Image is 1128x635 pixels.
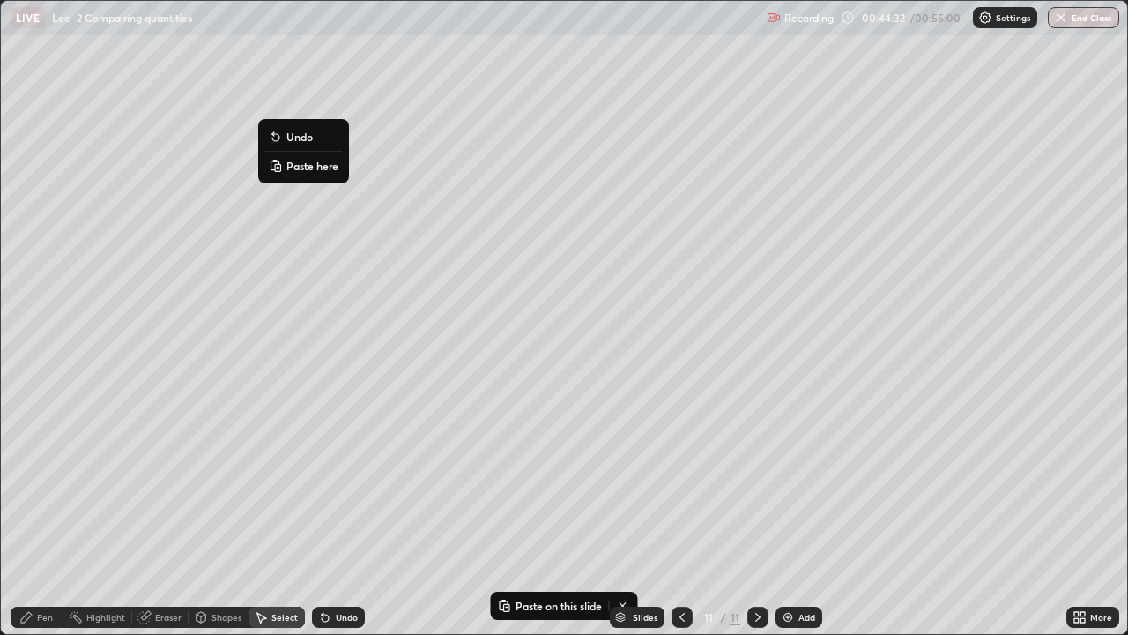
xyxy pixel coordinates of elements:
p: Paste on this slide [516,599,602,613]
div: Add [798,613,815,622]
div: Slides [633,613,657,622]
p: Paste here [286,159,338,173]
button: End Class [1048,7,1119,28]
div: More [1090,613,1112,622]
div: Select [271,613,298,622]
div: 11 [730,609,740,625]
img: recording.375f2c34.svg [767,11,781,25]
div: Shapes [211,613,241,622]
div: Eraser [155,613,182,622]
button: Undo [265,126,342,147]
div: Undo [336,613,358,622]
div: / [721,612,726,623]
img: end-class-cross [1054,11,1068,25]
img: class-settings-icons [978,11,992,25]
p: Undo [286,130,313,144]
div: 11 [700,612,717,623]
div: Highlight [86,613,125,622]
img: add-slide-button [781,610,795,624]
button: Paste here [265,155,342,176]
button: Paste on this slide [494,595,605,616]
p: LIVE [16,11,40,25]
div: Pen [37,613,53,622]
p: Settings [996,13,1030,22]
p: Lec -2 Compairing quantities [52,11,192,25]
p: Recording [784,11,834,25]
